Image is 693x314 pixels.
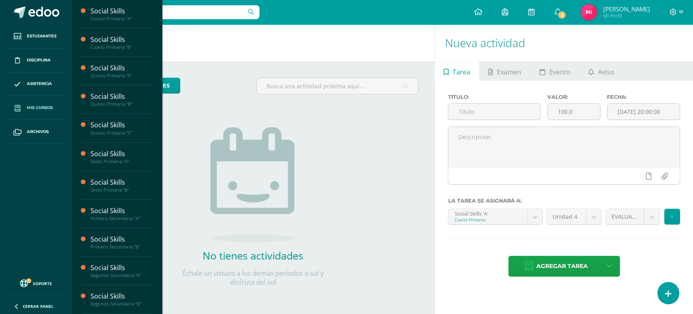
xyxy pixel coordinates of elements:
div: Social Skills [91,92,152,101]
span: Soporte [33,281,52,286]
a: Social SkillsSegundo Secundaria "B" [91,292,152,307]
span: EVALUACIÓN (30.0pts) [611,209,638,225]
a: Unidad 4 [546,209,601,225]
div: Social Skills [91,7,152,16]
div: Social Skills [91,35,152,44]
img: 67e357ac367b967c23576a478ea07591.png [581,4,597,20]
a: Asistencia [6,72,65,96]
a: Social SkillsQuinto Primaria "A" [91,63,152,78]
div: Social Skills [91,206,152,216]
div: Cuarto Primaria "B" [91,44,152,50]
div: Social Skills 'A' [454,209,520,217]
h2: No tienes actividades [172,249,334,262]
span: Aviso [598,62,614,82]
a: Social SkillsCuarto Primaria "A" [91,7,152,22]
label: Valor: [547,94,600,100]
a: Social SkillsPrimero Secundaria "B" [91,235,152,250]
div: Sexto Primaria "B" [91,187,152,193]
span: Asistencia [27,81,52,87]
span: Evento [549,62,570,82]
img: no_activities.png [210,127,296,242]
label: Título: [448,94,541,100]
span: Archivos [27,129,49,135]
div: Social Skills [91,235,152,244]
div: Segundo Secundaria "A" [91,273,152,278]
div: Social Skills [91,263,152,273]
div: Cuarto Primaria [454,217,520,222]
div: Primero Secundaria "A" [91,216,152,221]
a: Aviso [579,61,623,81]
span: Disciplina [27,57,51,63]
span: Examen [497,62,521,82]
div: Segundo Secundaria "B" [91,301,152,307]
a: Social SkillsCuarto Primaria "B" [91,35,152,50]
h1: Actividades [81,24,425,61]
a: Tarea [435,61,479,81]
p: Échale un vistazo a los demás períodos o sal y disfruta del sol [172,269,334,287]
span: [PERSON_NAME] [603,5,650,13]
span: 2 [557,11,566,20]
label: Fecha: [607,94,680,100]
label: La tarea se asignará a: [448,198,680,204]
span: Agregar tarea [536,256,588,276]
a: Mis cursos [6,96,65,120]
a: Social SkillsSegundo Secundaria "A" [91,263,152,278]
a: Evento [531,61,579,81]
div: Quinto Primaria "A" [91,73,152,78]
h1: Nueva actividad [445,24,683,61]
input: Busca un usuario... [77,5,259,19]
div: Social Skills [91,120,152,130]
span: Tarea [453,62,470,82]
div: Quinto Primaria "C" [91,130,152,136]
input: Puntos máximos [548,104,600,120]
span: Mi Perfil [603,12,650,19]
div: Cuarto Primaria "A" [91,16,152,22]
input: Busca una actividad próxima aquí... [257,78,418,94]
div: Social Skills [91,149,152,159]
a: Soporte [10,277,62,288]
a: Archivos [6,120,65,144]
a: Social SkillsQuinto Primaria "C" [91,120,152,135]
a: Examen [479,61,530,81]
a: Social SkillsQuinto Primaria "B" [91,92,152,107]
input: Título [448,104,540,120]
a: Social SkillsPrimero Secundaria "A" [91,206,152,221]
span: Estudiantes [27,33,56,39]
a: Social SkillsSexto Primaria "B" [91,178,152,193]
span: Mis cursos [27,105,53,111]
div: Social Skills [91,63,152,73]
div: Social Skills [91,292,152,301]
div: Social Skills [91,178,152,187]
div: Primero Secundaria "B" [91,244,152,250]
input: Fecha de entrega [607,104,680,120]
a: Estudiantes [6,24,65,48]
a: Social SkillsSexto Primaria "A" [91,149,152,164]
div: Quinto Primaria "B" [91,101,152,107]
a: Disciplina [6,48,65,72]
a: EVALUACIÓN (30.0pts) [605,209,659,225]
div: Sexto Primaria "A" [91,159,152,164]
a: Social Skills 'A'Cuarto Primaria [448,209,542,225]
span: Cerrar panel [23,303,54,309]
span: Unidad 4 [553,209,580,225]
